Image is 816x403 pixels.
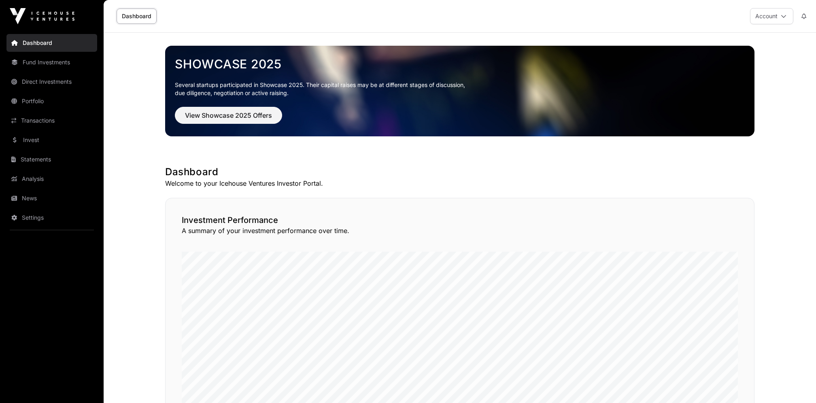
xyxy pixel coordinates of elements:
a: Settings [6,209,97,227]
button: Account [750,8,793,24]
a: Analysis [6,170,97,188]
a: Fund Investments [6,53,97,71]
p: Several startups participated in Showcase 2025. Their capital raises may be at different stages o... [175,81,745,97]
h2: Investment Performance [182,214,738,226]
img: Icehouse Ventures Logo [10,8,74,24]
img: Showcase 2025 [165,46,754,136]
a: View Showcase 2025 Offers [175,115,282,123]
p: Welcome to your Icehouse Ventures Investor Portal. [165,178,754,188]
a: Statements [6,151,97,168]
a: Dashboard [6,34,97,52]
p: A summary of your investment performance over time. [182,226,738,235]
a: Showcase 2025 [175,57,745,71]
button: View Showcase 2025 Offers [175,107,282,124]
a: Invest [6,131,97,149]
a: News [6,189,97,207]
a: Dashboard [117,8,157,24]
h1: Dashboard [165,165,754,178]
a: Transactions [6,112,97,129]
a: Portfolio [6,92,97,110]
a: Direct Investments [6,73,97,91]
span: View Showcase 2025 Offers [185,110,272,120]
